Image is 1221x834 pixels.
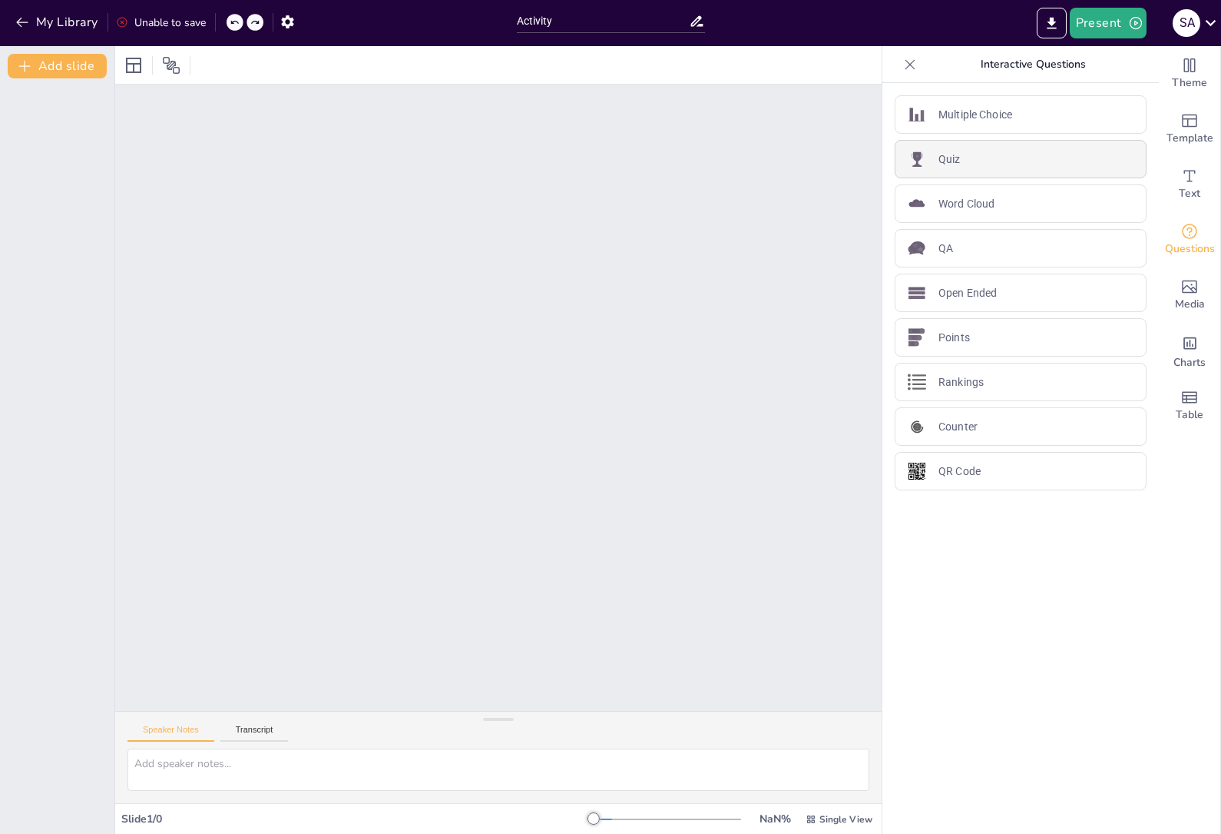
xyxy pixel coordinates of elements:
[908,373,926,391] img: Rankings icon
[908,417,926,436] img: Counter icon
[908,328,926,347] img: Points icon
[12,10,104,35] button: My Library
[938,285,997,301] p: Open Ended
[756,812,793,826] div: NaN %
[938,464,981,480] p: QR Code
[908,239,926,258] img: QA icon
[1037,8,1067,38] button: Export to PowerPoint
[121,53,146,78] div: Layout
[1159,157,1220,212] div: Add text boxes
[938,330,970,346] p: Points
[1175,296,1205,313] span: Media
[938,374,984,390] p: Rankings
[908,284,926,302] img: Open Ended icon
[938,196,994,212] p: Word Cloud
[938,241,953,257] p: QA
[116,15,206,30] div: Unable to save
[8,54,107,78] button: Add slide
[127,725,214,742] button: Speaker Notes
[1165,241,1215,258] span: Questions
[1159,323,1220,378] div: Add charts and graphs
[908,194,926,213] img: Word Cloud icon
[1159,212,1220,267] div: Get real-time input from your audience
[517,10,689,32] input: Insert title
[162,56,180,75] span: Position
[1159,101,1220,157] div: Add ready made slides
[938,107,1012,123] p: Multiple Choice
[1166,130,1213,147] span: Template
[938,151,961,168] p: Quiz
[819,813,872,826] span: Single View
[1173,354,1206,371] span: Charts
[1159,267,1220,323] div: Add images, graphics, shapes or video
[1173,9,1200,37] div: S A
[1173,8,1200,38] button: S A
[121,812,594,826] div: Slide 1 / 0
[1159,46,1220,101] div: Change the overall theme
[908,462,926,480] img: QR Code icon
[922,46,1143,83] p: Interactive Questions
[1070,8,1147,38] button: Present
[220,725,289,742] button: Transcript
[1159,378,1220,434] div: Add a table
[1176,407,1203,424] span: Table
[908,105,926,124] img: Multiple Choice icon
[908,150,926,168] img: Quiz icon
[1179,185,1200,202] span: Text
[938,419,978,435] p: Counter
[1172,75,1207,91] span: Theme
